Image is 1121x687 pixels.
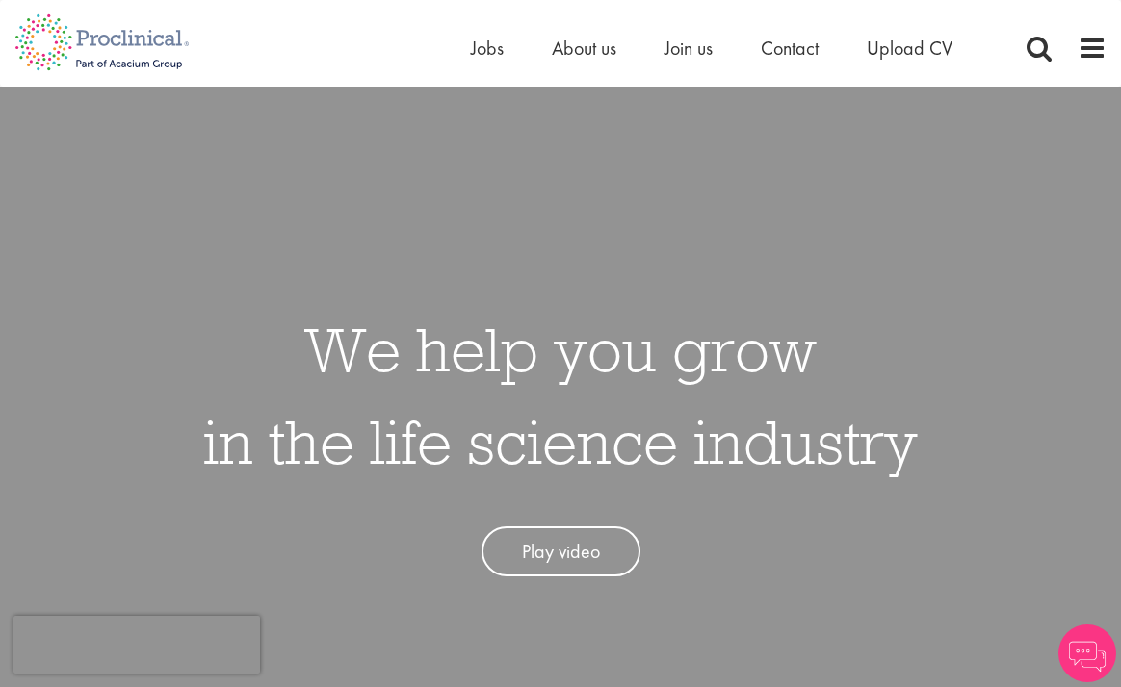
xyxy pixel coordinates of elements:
[1058,624,1116,682] img: Chatbot
[761,36,819,61] a: Contact
[552,36,616,61] a: About us
[665,36,713,61] a: Join us
[203,303,918,488] h1: We help you grow in the life science industry
[471,36,504,61] a: Jobs
[867,36,952,61] a: Upload CV
[482,526,640,577] a: Play video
